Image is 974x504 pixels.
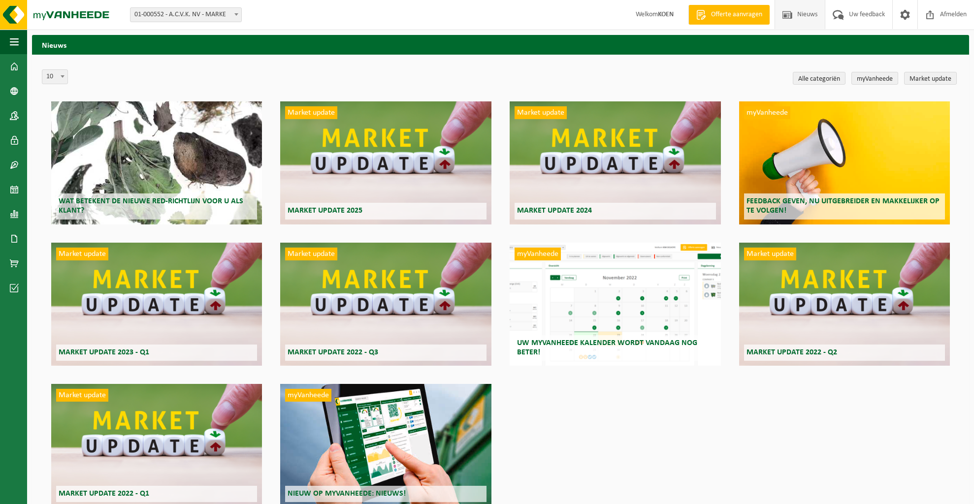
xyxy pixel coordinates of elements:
a: Wat betekent de nieuwe RED-richtlijn voor u als klant? [51,101,262,224]
span: 10 [42,70,67,84]
span: Market update 2022 - Q3 [288,348,378,356]
a: myVanheede Feedback geven, nu uitgebreider en makkelijker op te volgen! [739,101,950,224]
span: myVanheede [515,248,561,260]
span: Offerte aanvragen [709,10,765,20]
span: Market update [285,248,337,260]
span: 10 [42,69,68,84]
span: Market update [56,389,108,402]
span: Market update 2025 [288,207,362,215]
span: myVanheede [285,389,331,402]
a: Alle categoriën [793,72,845,85]
a: Market update Market update 2024 [510,101,720,224]
span: myVanheede [744,106,790,119]
a: Market update Market update 2022 - Q2 [739,243,950,366]
span: Uw myVanheede kalender wordt vandaag nog beter! [517,339,697,356]
span: Wat betekent de nieuwe RED-richtlijn voor u als klant? [59,197,243,215]
span: Nieuw op myVanheede: Nieuws! [288,490,406,498]
span: Market update [285,106,337,119]
a: Market update [904,72,957,85]
a: Market update Market update 2023 - Q1 [51,243,262,366]
span: Market update 2024 [517,207,592,215]
span: Market update [515,106,567,119]
span: Market update 2022 - Q1 [59,490,149,498]
a: Offerte aanvragen [688,5,770,25]
span: Market update [56,248,108,260]
a: Market update Market update 2025 [280,101,491,224]
span: Market update [744,248,796,260]
span: Market update 2023 - Q1 [59,348,149,356]
span: 01-000552 - A.C.V.K. NV - MARKE [130,7,242,22]
a: Market update Market update 2022 - Q3 [280,243,491,366]
span: Market update 2022 - Q2 [747,348,837,356]
strong: KOEN [658,11,674,18]
a: myVanheede Uw myVanheede kalender wordt vandaag nog beter! [510,243,720,366]
a: myVanheede [851,72,898,85]
span: 01-000552 - A.C.V.K. NV - MARKE [130,8,241,22]
span: Feedback geven, nu uitgebreider en makkelijker op te volgen! [747,197,940,215]
h2: Nieuws [32,35,969,54]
